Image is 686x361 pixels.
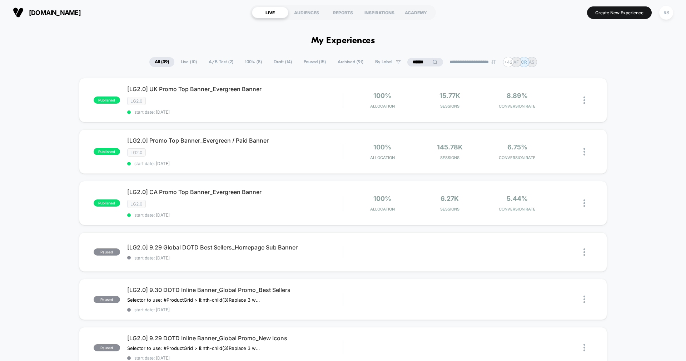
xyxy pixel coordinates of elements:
[127,307,343,312] span: start date: [DATE]
[94,248,120,256] span: paused
[583,97,585,104] img: close
[437,143,463,151] span: 145.78k
[361,7,398,18] div: INSPIRATIONS
[288,7,325,18] div: AUDIENCES
[127,345,260,351] span: Selector to use: #ProductGrid > li:nth-child(3)Replace 3 with the block number﻿Copy the widget ID...
[332,57,369,67] span: Archived ( 91 )
[127,200,146,208] span: LG2.0
[127,137,343,144] span: [LG2.0] Promo Top Banner_Evergreen / Paid Banner
[373,92,391,99] span: 100%
[268,57,297,67] span: Draft ( 14 )
[583,148,585,155] img: close
[127,286,343,293] span: [LG2.0] 9.30 DOTD Inline Banner_Global Promo_Best Sellers
[491,60,496,64] img: end
[252,7,288,18] div: LIVE
[203,57,239,67] span: A/B Test ( 2 )
[507,92,528,99] span: 8.89%
[441,195,459,202] span: 6.27k
[503,57,513,67] div: + 42
[418,155,482,160] span: Sessions
[583,296,585,303] img: close
[370,104,395,109] span: Allocation
[127,355,343,361] span: start date: [DATE]
[485,104,549,109] span: CONVERSION RATE
[583,344,585,351] img: close
[127,335,343,342] span: [LG2.0] 9.29 DOTD Inline Banner_Global Promo_New Icons
[94,148,120,155] span: published
[11,7,83,18] button: [DOMAIN_NAME]
[657,5,675,20] button: RS
[587,6,652,19] button: Create New Experience
[298,57,331,67] span: Paused ( 15 )
[373,195,391,202] span: 100%
[94,344,120,351] span: paused
[418,207,482,212] span: Sessions
[127,148,146,157] span: LG2.0
[485,155,549,160] span: CONVERSION RATE
[398,7,434,18] div: ACADEMY
[127,97,146,105] span: LG2.0
[529,59,535,65] p: AS
[325,7,361,18] div: REPORTS
[513,59,519,65] p: AF
[127,244,343,251] span: [LG2.0] 9.29 Global DOTD Best Sellers_Homepage Sub Banner
[507,143,527,151] span: 6.75%
[94,296,120,303] span: paused
[127,85,343,93] span: [LG2.0] UK Promo Top Banner_Evergreen Banner
[418,104,482,109] span: Sessions
[439,92,460,99] span: 15.77k
[94,199,120,207] span: published
[659,6,673,20] div: RS
[127,297,260,303] span: Selector to use: #ProductGrid > li:nth-child(3)Replace 3 with the block number﻿Copy the widget ID...
[240,57,267,67] span: 100% ( 8 )
[94,97,120,104] span: published
[127,188,343,196] span: [LG2.0] CA Promo Top Banner_Evergreen Banner
[583,199,585,207] img: close
[521,59,527,65] p: CR
[373,143,391,151] span: 100%
[175,57,202,67] span: Live ( 10 )
[127,212,343,218] span: start date: [DATE]
[29,9,81,16] span: [DOMAIN_NAME]
[375,59,392,65] span: By Label
[370,155,395,160] span: Allocation
[149,57,174,67] span: All ( 39 )
[311,36,375,46] h1: My Experiences
[13,7,24,18] img: Visually logo
[127,109,343,115] span: start date: [DATE]
[127,255,343,261] span: start date: [DATE]
[583,248,585,256] img: close
[485,207,549,212] span: CONVERSION RATE
[507,195,528,202] span: 5.44%
[127,161,343,166] span: start date: [DATE]
[370,207,395,212] span: Allocation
